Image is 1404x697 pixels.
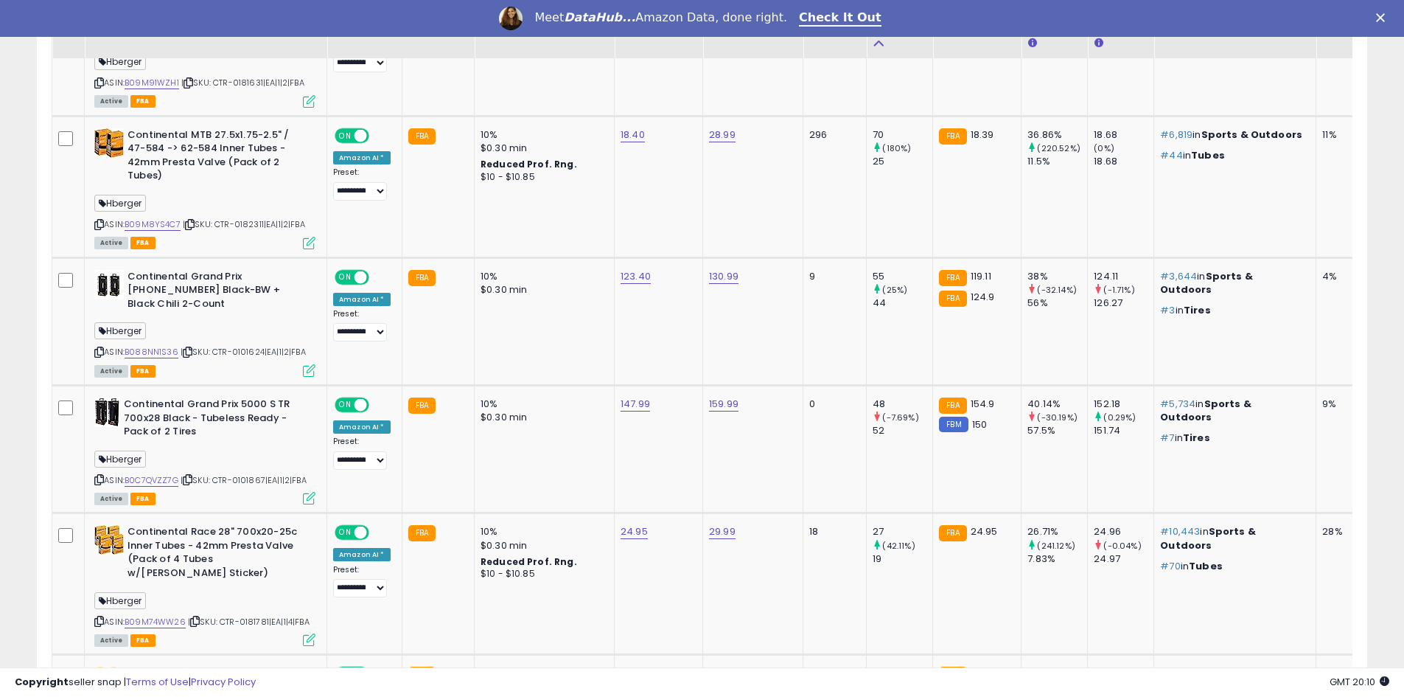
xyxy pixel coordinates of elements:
[408,525,436,541] small: FBA
[939,291,966,307] small: FBA
[971,269,991,283] span: 119.11
[336,271,355,283] span: ON
[94,398,120,427] img: 41lXDFkTS7L._SL40_.jpg
[1103,412,1136,423] small: (0.29%)
[181,77,304,89] span: | SKU: CTR-0181631|EA|1|2|FBA
[94,525,124,555] img: 51Y0ek3gXmL._SL40_.jpg
[971,128,994,142] span: 18.39
[709,397,738,412] a: 159.99
[621,397,650,412] a: 147.99
[1027,398,1087,411] div: 40.14%
[1160,524,1256,552] span: Sports & Outdoors
[873,525,932,538] div: 27
[336,129,355,142] span: ON
[873,398,932,411] div: 48
[1094,142,1114,154] small: (0%)
[128,128,307,187] b: Continental MTB 27.5x1.75-2.5" / 47-584 -> 62-584 Inner Tubes - 42mm Presta Valve (Pack of 2 Tubes)
[130,365,156,378] span: FBA
[408,270,436,286] small: FBA
[183,218,305,230] span: | SKU: CTR-0182311|EA|1|2|FBA
[939,128,966,145] small: FBA
[367,399,391,412] span: OFF
[408,398,436,414] small: FBA
[1027,128,1087,142] div: 36.86%
[333,309,391,342] div: Preset:
[621,269,651,284] a: 123.40
[882,540,915,552] small: (42.11%)
[125,474,178,487] a: B0C7QVZZ7G
[128,525,307,583] b: Continental Race 28" 700x20-25c Inner Tubes - 42mm Presta Valve (Pack of 4 Tubes w/[PERSON_NAME] ...
[809,525,855,538] div: 18
[709,524,736,539] a: 29.99
[799,10,881,27] a: Check It Out
[1160,270,1305,297] p: in
[481,525,603,538] div: 10%
[333,548,391,561] div: Amazon AI *
[481,555,577,568] b: Reduced Prof. Rng.
[94,128,315,248] div: ASIN:
[94,634,128,647] span: All listings currently available for purchase on Amazon
[333,167,391,201] div: Preset:
[481,411,603,424] div: $0.30 min
[336,399,355,412] span: ON
[333,420,391,434] div: Amazon AI *
[809,398,855,411] div: 0
[191,675,256,689] a: Privacy Policy
[367,271,391,283] span: OFF
[336,527,355,539] span: ON
[1094,37,1103,50] small: Avg Win Price.
[972,417,987,431] span: 150
[1094,525,1153,538] div: 24.96
[1160,128,1192,142] span: #6,819
[94,398,315,503] div: ASIN:
[1376,13,1391,22] div: Close
[1027,525,1087,538] div: 26.71%
[499,7,523,30] img: Profile image for Georgie
[1160,269,1197,283] span: #3,644
[1160,303,1175,317] span: #3
[1027,552,1087,566] div: 7.83%
[971,524,998,538] span: 24.95
[882,412,918,423] small: (-7.69%)
[333,151,391,164] div: Amazon AI *
[94,365,128,378] span: All listings currently available for purchase on Amazon
[1160,149,1305,162] p: in
[1037,412,1077,423] small: (-30.19%)
[1160,269,1252,297] span: Sports & Outdoors
[1160,524,1200,538] span: #10,443
[621,524,648,539] a: 24.95
[621,128,645,142] a: 18.40
[971,290,995,304] span: 124.9
[809,128,855,142] div: 296
[1094,155,1153,168] div: 18.68
[125,218,181,231] a: B09M8YS4C7
[367,129,391,142] span: OFF
[125,616,186,628] a: B09M74WW26
[1322,270,1371,283] div: 4%
[564,10,635,24] i: DataHub...
[1322,398,1371,411] div: 9%
[125,346,178,358] a: B088NN1S36
[1160,397,1195,411] span: #5,734
[873,297,932,310] div: 44
[408,128,436,145] small: FBA
[94,493,128,505] span: All listings currently available for purchase on Amazon
[188,616,310,628] span: | SKU: CTR-0181781|EA|1|4|FBA
[130,95,156,108] span: FBA
[130,634,156,647] span: FBA
[1191,148,1225,162] span: Tubes
[1160,304,1305,317] p: in
[1094,398,1153,411] div: 152.18
[873,270,932,283] div: 55
[128,270,307,315] b: Continental Grand Prix [PHONE_NUMBER] Black-BW + Black Chili 2-Count
[94,322,146,339] span: Hberger
[939,270,966,286] small: FBA
[481,398,603,411] div: 10%
[1160,525,1305,552] p: in
[94,592,146,609] span: Hberger
[94,95,128,108] span: All listings currently available for purchase on Amazon
[873,155,932,168] div: 25
[1027,270,1087,283] div: 38%
[873,128,932,142] div: 70
[1160,560,1305,573] p: in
